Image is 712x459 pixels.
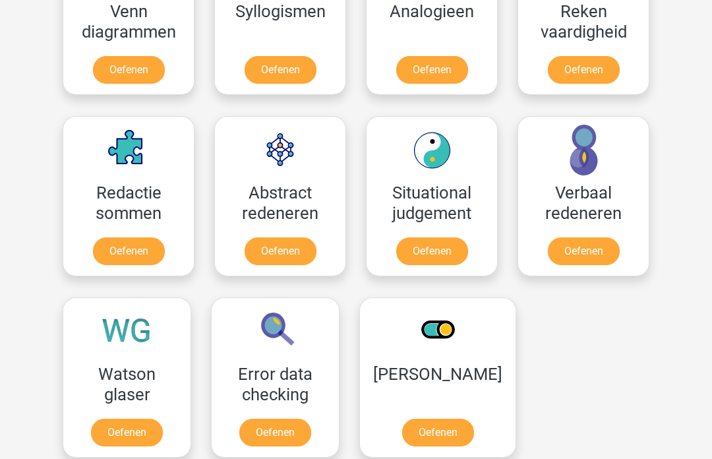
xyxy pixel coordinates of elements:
a: Oefenen [93,238,165,266]
a: Oefenen [245,57,316,84]
a: Oefenen [245,238,316,266]
a: Oefenen [91,419,163,447]
a: Oefenen [239,419,311,447]
a: Oefenen [396,57,468,84]
a: Oefenen [396,238,468,266]
a: Oefenen [548,57,620,84]
a: Oefenen [93,57,165,84]
a: Oefenen [548,238,620,266]
a: Oefenen [402,419,474,447]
